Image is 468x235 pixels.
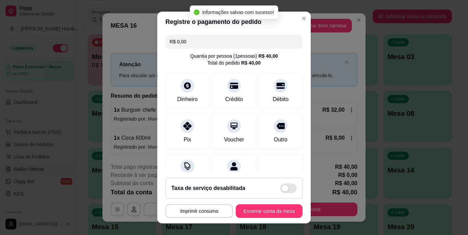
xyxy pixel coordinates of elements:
div: Outro [274,136,287,144]
div: Débito [273,95,288,103]
div: Total do pedido [207,59,261,66]
div: Voucher [224,136,244,144]
button: Close [298,13,309,24]
span: check-circle [194,10,199,15]
header: Registre o pagamento do pedido [157,12,311,32]
div: R$ 40,00 [258,53,278,59]
div: Crédito [225,95,243,103]
span: Informações salvas com sucesso! [202,10,274,15]
div: Dinheiro [177,95,198,103]
input: Ex.: hambúrguer de cordeiro [170,35,298,49]
button: Encerrar conta da mesa [236,204,303,218]
div: Pix [184,136,191,144]
button: Imprimir consumo [165,204,233,218]
h2: Taxa de serviço desabilitada [171,184,245,192]
div: R$ 40,00 [241,59,261,66]
div: Quantia por pessoa ( 1 pessoas) [190,53,278,59]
